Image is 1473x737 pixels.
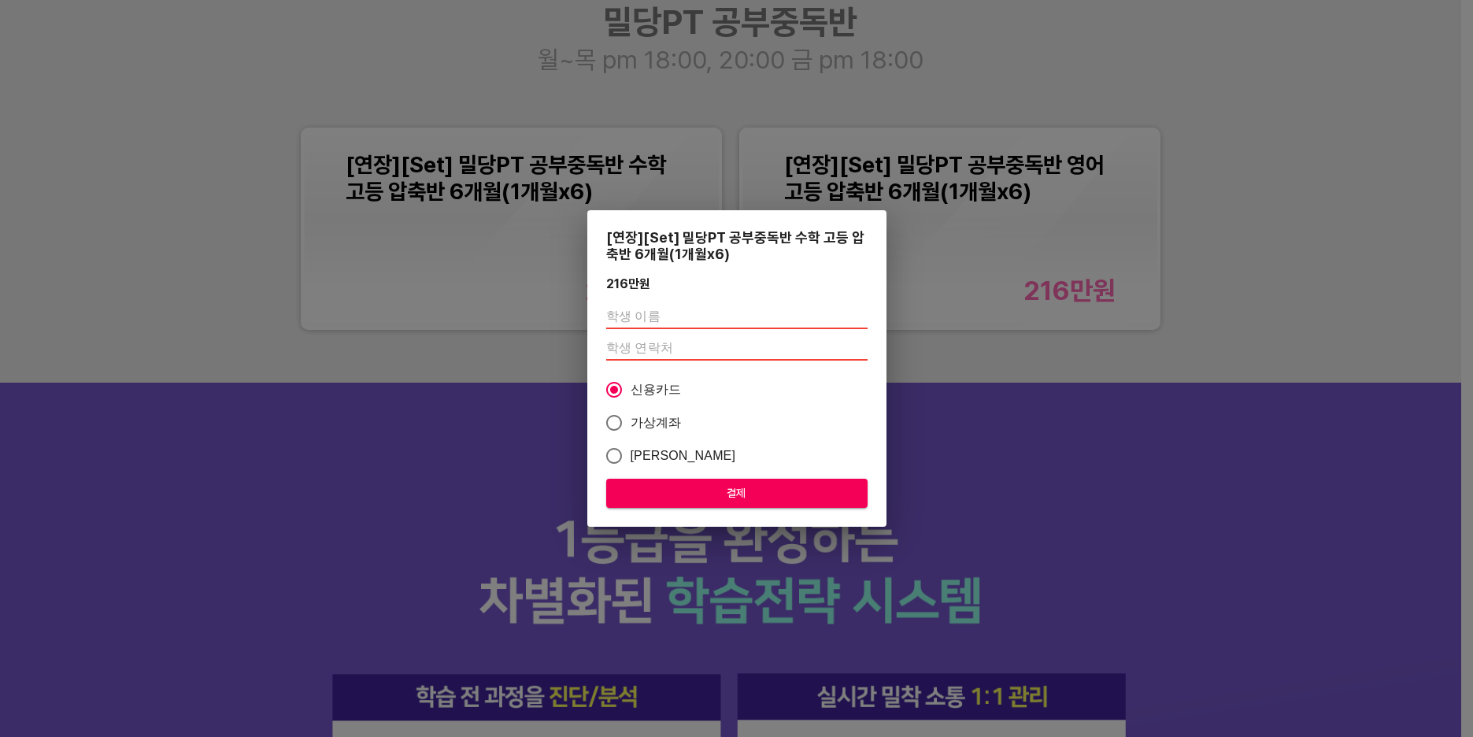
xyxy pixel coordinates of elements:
input: 학생 연락처 [606,335,868,361]
span: [PERSON_NAME] [631,446,736,465]
div: [연장][Set] 밀당PT 공부중독반 수학 고등 압축반 6개월(1개월x6) [606,229,868,262]
div: 216만 원 [606,276,650,291]
button: 결제 [606,479,868,508]
span: 가상계좌 [631,413,682,432]
span: 신용카드 [631,380,682,399]
span: 결제 [619,483,855,503]
input: 학생 이름 [606,304,868,329]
